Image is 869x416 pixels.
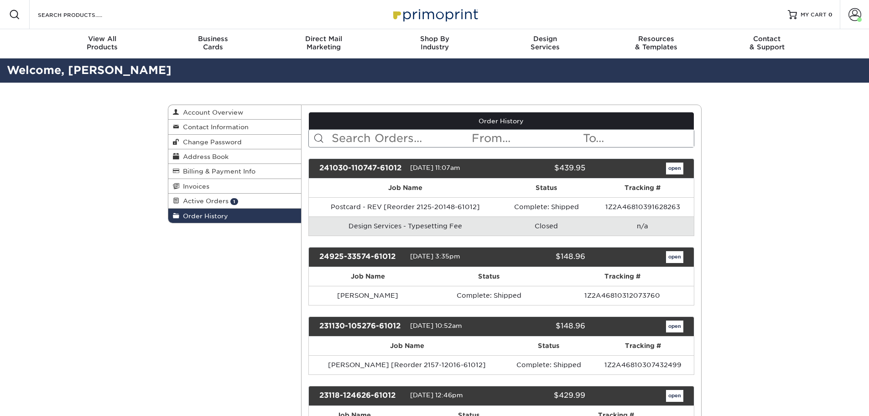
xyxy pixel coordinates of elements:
[179,197,229,205] span: Active Orders
[501,216,591,236] td: Closed
[410,164,460,171] span: [DATE] 11:07am
[712,35,822,51] div: & Support
[47,29,158,58] a: View AllProducts
[712,35,822,43] span: Contact
[410,253,460,260] span: [DATE] 3:35pm
[312,251,410,263] div: 24925-33574-61012
[601,29,712,58] a: Resources& Templates
[179,168,255,175] span: Billing & Payment Info
[666,163,683,174] a: open
[490,35,601,43] span: Design
[666,390,683,402] a: open
[712,29,822,58] a: Contact& Support
[379,35,490,43] span: Shop By
[592,337,693,355] th: Tracking #
[828,11,833,18] span: 0
[601,35,712,51] div: & Templates
[582,130,693,147] input: To...
[179,183,209,190] span: Invoices
[168,135,302,149] a: Change Password
[47,35,158,51] div: Products
[331,130,471,147] input: Search Orders...
[312,163,410,174] div: 241030-110747-61012
[179,153,229,160] span: Address Book
[47,35,158,43] span: View All
[389,5,480,24] img: Primoprint
[410,322,462,329] span: [DATE] 10:52am
[592,355,693,374] td: 1Z2A46810307432499
[666,251,683,263] a: open
[268,35,379,43] span: Direct Mail
[494,251,592,263] div: $148.96
[168,164,302,179] a: Billing & Payment Info
[179,212,228,220] span: Order History
[490,29,601,58] a: DesignServices
[501,179,591,197] th: Status
[490,35,601,51] div: Services
[230,198,238,205] span: 1
[592,179,694,197] th: Tracking #
[501,197,591,216] td: Complete: Shipped
[309,179,501,197] th: Job Name
[592,216,694,236] td: n/a
[379,29,490,58] a: Shop ByIndustry
[309,355,505,374] td: [PERSON_NAME] [Reorder 2157-12016-61012]
[309,286,427,305] td: [PERSON_NAME]
[179,109,243,116] span: Account Overview
[379,35,490,51] div: Industry
[309,197,501,216] td: Postcard - REV [Reorder 2125-20148-61012]
[179,138,242,146] span: Change Password
[551,286,694,305] td: 1Z2A46810312073760
[427,286,551,305] td: Complete: Shipped
[309,216,501,236] td: Design Services - Typesetting Fee
[312,390,410,402] div: 23118-124626-61012
[309,337,505,355] th: Job Name
[168,105,302,120] a: Account Overview
[168,120,302,134] a: Contact Information
[268,29,379,58] a: Direct MailMarketing
[309,267,427,286] th: Job Name
[168,194,302,208] a: Active Orders 1
[505,355,593,374] td: Complete: Shipped
[309,112,694,130] a: Order History
[312,321,410,332] div: 231130-105276-61012
[157,35,268,51] div: Cards
[157,35,268,43] span: Business
[427,267,551,286] th: Status
[551,267,694,286] th: Tracking #
[801,11,827,19] span: MY CART
[168,179,302,194] a: Invoices
[157,29,268,58] a: BusinessCards
[168,209,302,223] a: Order History
[471,130,582,147] input: From...
[410,391,463,399] span: [DATE] 12:46pm
[268,35,379,51] div: Marketing
[168,149,302,164] a: Address Book
[179,123,249,131] span: Contact Information
[494,390,592,402] div: $429.99
[666,321,683,332] a: open
[37,9,126,20] input: SEARCH PRODUCTS.....
[494,321,592,332] div: $148.96
[601,35,712,43] span: Resources
[505,337,593,355] th: Status
[592,197,694,216] td: 1Z2A46810391628263
[494,163,592,174] div: $439.95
